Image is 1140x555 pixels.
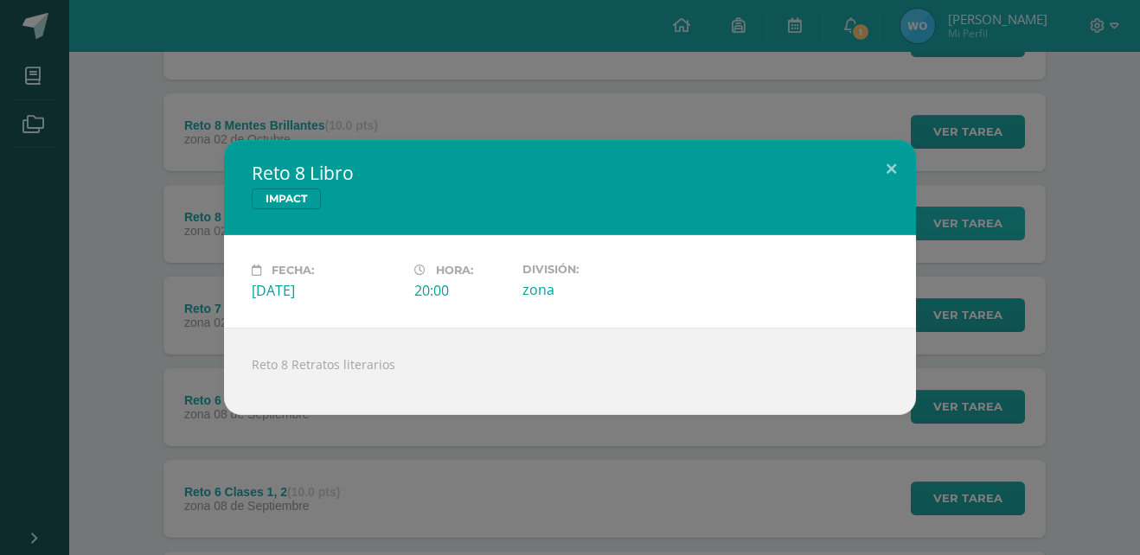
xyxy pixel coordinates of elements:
[522,263,671,276] label: División:
[224,328,916,415] div: Reto 8 Retratos literarios
[252,161,888,185] h2: Reto 8 Libro
[414,281,509,300] div: 20:00
[252,281,400,300] div: [DATE]
[522,280,671,299] div: zona
[867,140,916,199] button: Close (Esc)
[272,264,314,277] span: Fecha:
[252,188,321,209] span: IMPACT
[436,264,473,277] span: Hora:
